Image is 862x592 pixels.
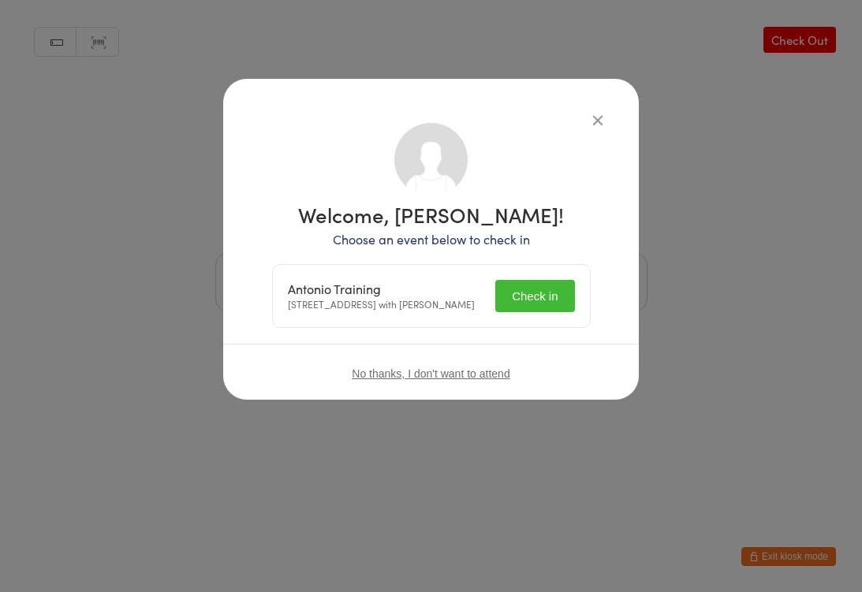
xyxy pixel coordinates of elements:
img: no_photo.png [394,123,468,196]
div: Antonio Training [288,281,475,296]
p: Choose an event below to check in [272,230,591,248]
button: No thanks, I don't want to attend [352,367,509,380]
button: Check in [495,280,574,312]
h1: Welcome, [PERSON_NAME]! [272,204,591,225]
div: [STREET_ADDRESS] with [PERSON_NAME] [288,281,475,311]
